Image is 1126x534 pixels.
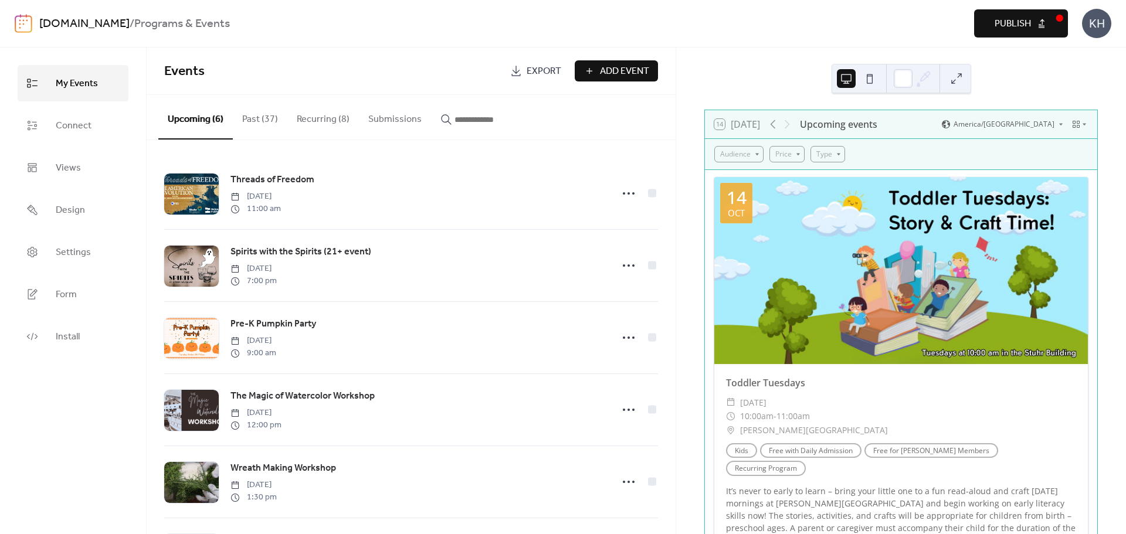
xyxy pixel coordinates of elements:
span: 7:00 pm [230,275,277,287]
span: Spirits with the Spirits (21+ event) [230,245,371,259]
a: Design [18,192,128,228]
a: Connect [18,107,128,144]
button: Add Event [575,60,658,81]
span: 9:00 am [230,347,276,359]
a: Spirits with the Spirits (21+ event) [230,244,371,260]
button: Publish [974,9,1068,38]
a: Settings [18,234,128,270]
a: Export [501,60,570,81]
button: Past (37) [233,95,287,138]
span: Settings [56,243,91,262]
span: - [774,409,776,423]
div: Upcoming events [800,117,877,131]
span: Connect [56,117,91,135]
a: Threads of Freedom [230,172,314,188]
div: ​ [726,423,735,437]
a: Form [18,276,128,312]
span: Events [164,59,205,84]
span: 1:30 pm [230,491,277,504]
div: ​ [726,396,735,410]
img: logo [15,14,32,33]
span: Add Event [600,64,649,79]
span: [DATE] [740,396,767,410]
span: Views [56,159,81,178]
a: Pre-K Pumpkin Party [230,317,316,332]
span: Threads of Freedom [230,173,314,187]
span: [DATE] [230,263,277,275]
span: My Events [56,74,98,93]
span: Pre-K Pumpkin Party [230,317,316,331]
div: Toddler Tuesdays [714,376,1088,390]
div: KH [1082,9,1111,38]
b: / [130,13,134,35]
button: Submissions [359,95,431,138]
span: [DATE] [230,335,276,347]
a: Views [18,149,128,186]
button: Upcoming (6) [158,95,233,140]
span: Wreath Making Workshop [230,461,336,475]
span: 11:00 am [230,203,281,215]
a: Install [18,318,128,355]
span: 12:00 pm [230,419,281,431]
span: [DATE] [230,407,281,419]
b: Programs & Events [134,13,230,35]
span: [DATE] [230,191,281,203]
a: My Events [18,65,128,101]
span: 10:00am [740,409,774,423]
span: The Magic of Watercolor Workshop [230,389,375,403]
span: Install [56,328,80,346]
span: America/[GEOGRAPHIC_DATA] [954,121,1054,128]
div: ​ [726,409,735,423]
span: [PERSON_NAME][GEOGRAPHIC_DATA] [740,423,888,437]
button: Recurring (8) [287,95,359,138]
span: Design [56,201,85,220]
div: 14 [727,189,747,206]
span: 11:00am [776,409,810,423]
span: Form [56,285,77,304]
a: The Magic of Watercolor Workshop [230,389,375,404]
div: Oct [728,209,745,217]
span: Publish [995,17,1031,31]
span: [DATE] [230,479,277,491]
a: [DOMAIN_NAME] [39,13,130,35]
span: Export [527,64,561,79]
a: Wreath Making Workshop [230,461,336,476]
